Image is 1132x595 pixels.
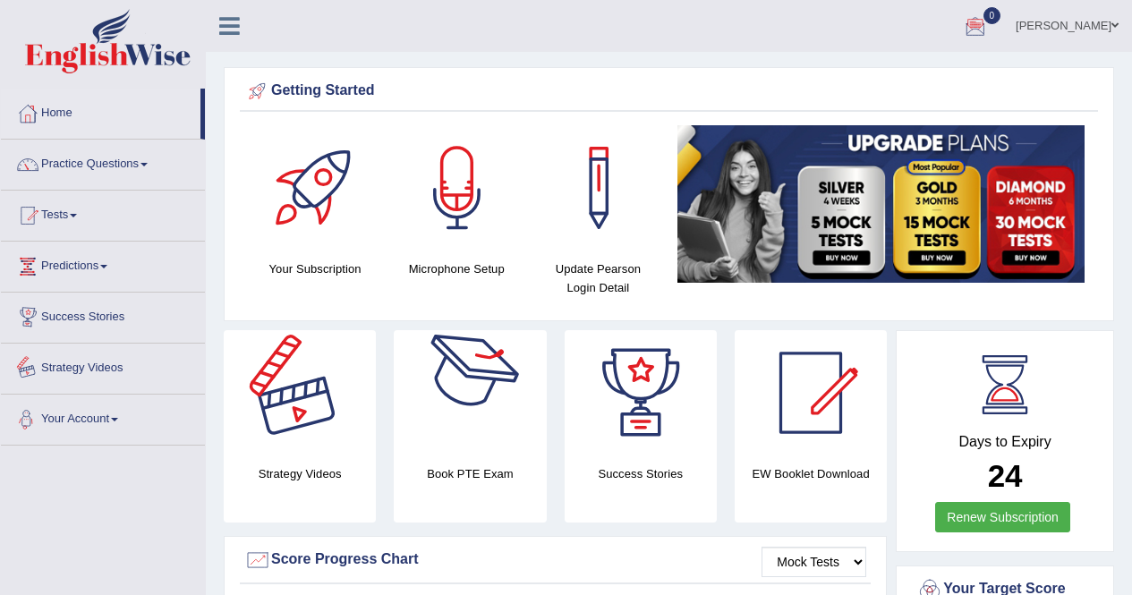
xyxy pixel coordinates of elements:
a: Practice Questions [1,140,205,184]
a: Strategy Videos [1,344,205,388]
h4: Strategy Videos [224,464,376,483]
h4: Success Stories [565,464,717,483]
h4: Your Subscription [253,259,377,278]
h4: Microphone Setup [395,259,518,278]
b: 24 [988,458,1023,493]
h4: Days to Expiry [916,434,1094,450]
a: Success Stories [1,293,205,337]
span: 0 [983,7,1001,24]
div: Score Progress Chart [244,547,866,574]
h4: Update Pearson Login Detail [536,259,660,297]
a: Renew Subscription [935,502,1070,532]
a: Your Account [1,395,205,439]
img: small5.jpg [677,125,1085,283]
a: Tests [1,191,205,235]
h4: EW Booklet Download [735,464,887,483]
div: Getting Started [244,78,1094,105]
a: Home [1,89,200,133]
a: Predictions [1,242,205,286]
h4: Book PTE Exam [394,464,546,483]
